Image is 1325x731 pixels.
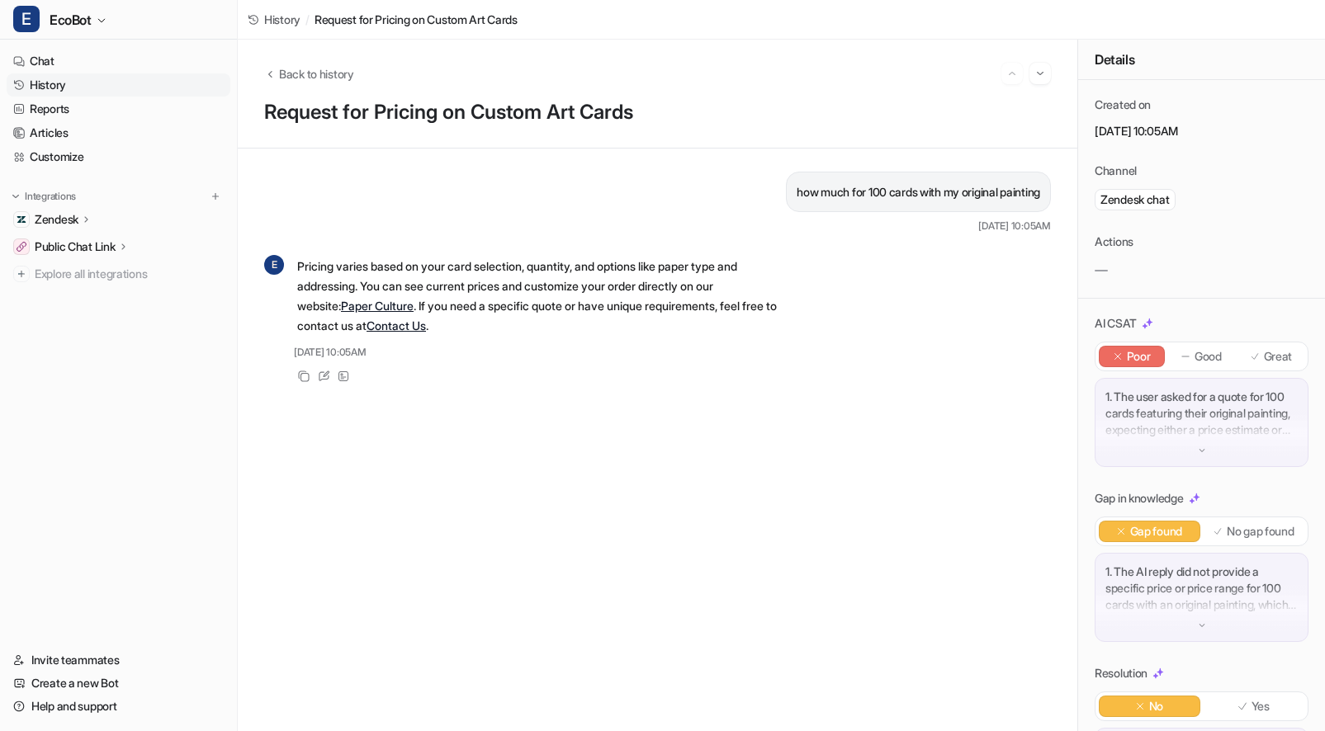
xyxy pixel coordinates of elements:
[1100,191,1170,208] p: Zendesk chat
[1196,445,1208,456] img: down-arrow
[1095,490,1184,507] p: Gap in knowledge
[1095,233,1133,250] p: Actions
[35,211,78,228] p: Zendesk
[7,672,230,695] a: Create a new Bot
[297,257,780,336] p: Pricing varies based on your card selection, quantity, and options like paper type and addressing...
[264,101,1051,125] h1: Request for Pricing on Custom Art Cards
[7,648,230,672] a: Invite teammates
[10,191,21,202] img: expand menu
[7,97,230,120] a: Reports
[1130,523,1182,540] p: Gap found
[248,11,300,28] a: History
[264,65,354,83] button: Back to history
[35,261,224,287] span: Explore all integrations
[7,262,230,285] a: Explore all integrations
[50,8,92,31] span: EcoBot
[1078,40,1325,80] div: Details
[797,182,1040,202] p: how much for 100 cards with my original painting
[1252,698,1270,714] p: Yes
[7,121,230,144] a: Articles
[305,11,310,28] span: /
[264,11,300,28] span: History
[264,255,284,275] span: E
[1034,66,1046,81] img: Next session
[1095,123,1308,139] p: [DATE] 10:05AM
[294,345,367,360] span: [DATE] 10:05AM
[7,188,81,205] button: Integrations
[341,299,414,313] a: Paper Culture
[279,65,354,83] span: Back to history
[1095,163,1137,179] p: Channel
[210,191,221,202] img: menu_add.svg
[978,219,1051,233] span: [DATE] 10:05AM
[13,6,40,32] span: E
[7,145,230,168] a: Customize
[7,695,230,718] a: Help and support
[1196,620,1208,631] img: down-arrow
[1095,315,1137,332] p: AI CSAT
[1105,564,1298,613] p: 1. The AI reply did not provide a specific price or price range for 100 cards with an original pa...
[1195,348,1222,365] p: Good
[1105,389,1298,438] p: 1. The user asked for a quote for 100 cards featuring their original painting, expecting either a...
[1029,63,1051,84] button: Go to next session
[1264,348,1293,365] p: Great
[1227,523,1294,540] p: No gap found
[1149,698,1163,714] p: No
[1095,97,1151,113] p: Created on
[25,190,76,203] p: Integrations
[7,73,230,97] a: History
[315,11,518,28] span: Request for Pricing on Custom Art Cards
[367,318,426,332] a: Contact Us
[17,242,26,252] img: Public Chat Link
[1095,665,1148,681] p: Resolution
[1127,348,1151,365] p: Poor
[35,238,116,255] p: Public Chat Link
[13,266,30,282] img: explore all integrations
[1006,66,1018,81] img: Previous session
[17,215,26,224] img: Zendesk
[7,50,230,73] a: Chat
[1001,63,1023,84] button: Go to previous session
